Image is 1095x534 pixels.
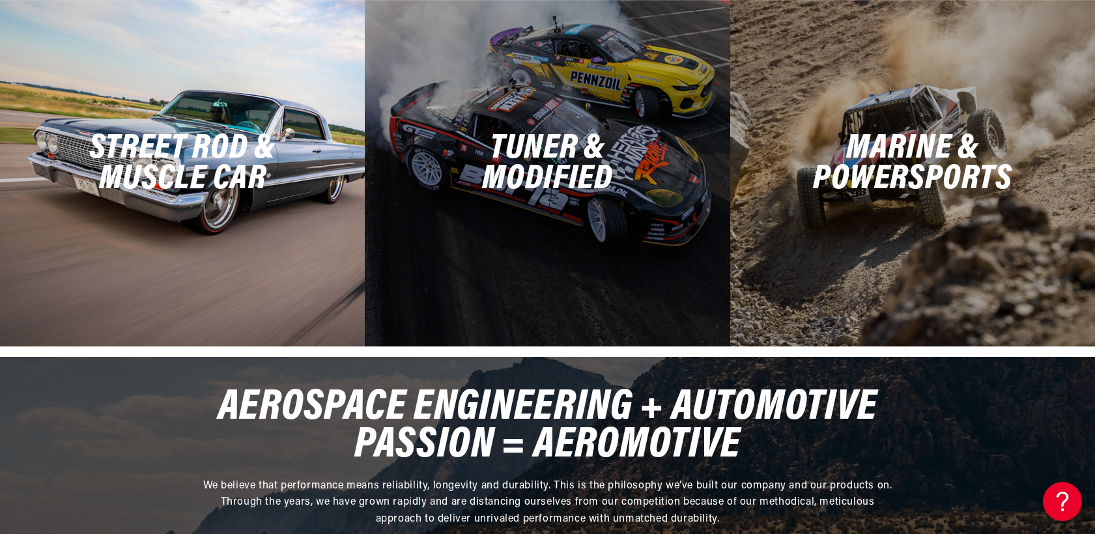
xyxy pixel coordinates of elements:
span: Aerospace engineering + automotive passion = aeromotive [218,386,877,468]
h2: Marine & Powersports [813,133,1012,195]
h2: Tuner & Modified [482,133,613,195]
p: We believe that performance means reliability, longevity and durability. This is the philosophy w... [199,478,896,528]
h2: Street Rod & Muscle Car [89,133,276,195]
